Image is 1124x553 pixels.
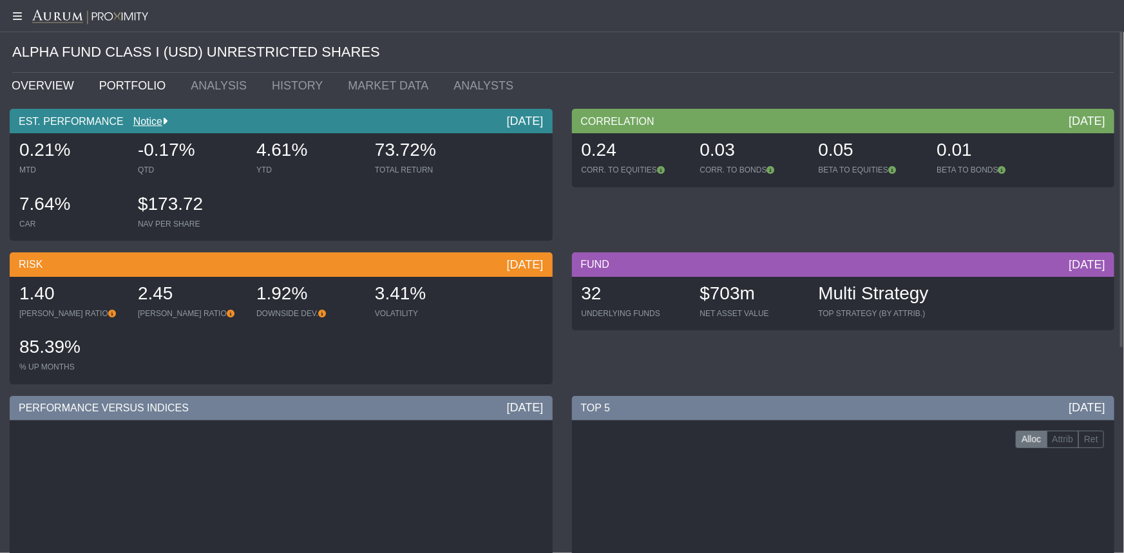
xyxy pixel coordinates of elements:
div: Notice [124,115,167,129]
div: 0.03 [700,138,806,165]
div: 32 [582,281,687,308]
div: MTD [19,165,125,175]
div: FUND [572,252,1115,277]
div: [DATE] [1069,400,1105,415]
div: 7.64% [19,192,125,219]
div: [DATE] [507,113,544,129]
span: 0.24 [582,140,617,160]
div: 0.01 [937,138,1043,165]
div: YTD [256,165,362,175]
div: [DATE] [1069,257,1105,272]
div: $173.72 [138,192,243,219]
div: CORRELATION [572,109,1115,133]
label: Attrib [1047,431,1080,449]
div: [DATE] [507,400,544,415]
span: 0.21% [19,140,70,160]
div: PERFORMANCE VERSUS INDICES [10,396,553,420]
div: 1.40 [19,281,125,308]
div: TOTAL RETURN [375,165,481,175]
div: NAV PER SHARE [138,219,243,229]
div: TOP 5 [572,396,1115,420]
div: 2.45 [138,281,243,308]
div: VOLATILITY [375,308,481,319]
div: Multi Strategy [819,281,929,308]
a: HISTORY [262,73,338,98]
div: CORR. TO EQUITIES [582,165,687,175]
div: BETA TO BONDS [937,165,1043,175]
div: [PERSON_NAME] RATIO [138,308,243,319]
div: [DATE] [507,257,544,272]
a: MARKET DATA [338,73,444,98]
div: % UP MONTHS [19,362,125,372]
a: OVERVIEW [2,73,90,98]
div: [DATE] [1069,113,1105,129]
div: 0.05 [819,138,924,165]
div: QTD [138,165,243,175]
a: Notice [124,116,162,127]
div: EST. PERFORMANCE [10,109,553,133]
div: NET ASSET VALUE [700,308,806,319]
div: [PERSON_NAME] RATIO [19,308,125,319]
div: TOP STRATEGY (BY ATTRIB.) [819,308,929,319]
div: CORR. TO BONDS [700,165,806,175]
div: 73.72% [375,138,481,165]
img: Aurum-Proximity%20white.svg [32,10,148,25]
a: PORTFOLIO [90,73,182,98]
label: Alloc [1016,431,1047,449]
span: -0.17% [138,140,195,160]
div: DOWNSIDE DEV. [256,308,362,319]
div: $703m [700,281,806,308]
a: ANALYSIS [181,73,262,98]
div: UNDERLYING FUNDS [582,308,687,319]
div: 1.92% [256,281,362,308]
div: BETA TO EQUITIES [819,165,924,175]
div: CAR [19,219,125,229]
div: 85.39% [19,335,125,362]
div: RISK [10,252,553,277]
div: 4.61% [256,138,362,165]
a: ANALYSTS [444,73,529,98]
label: Ret [1078,431,1104,449]
div: ALPHA FUND CLASS I (USD) UNRESTRICTED SHARES [12,32,1114,73]
div: 3.41% [375,281,481,308]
